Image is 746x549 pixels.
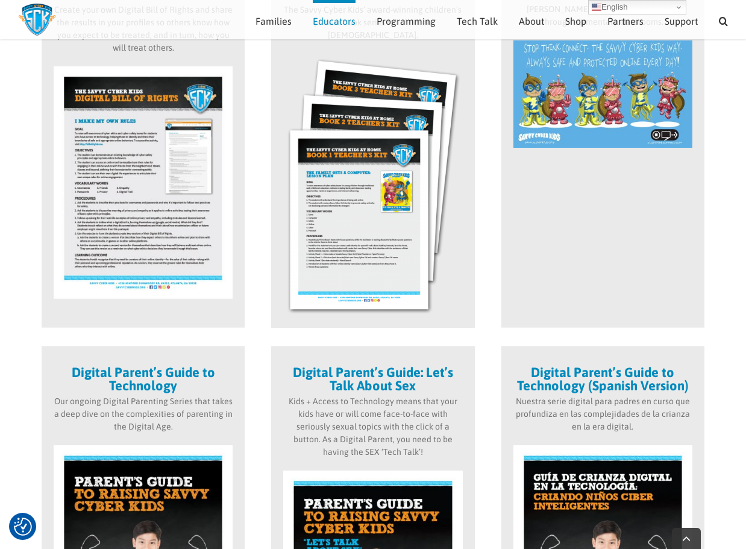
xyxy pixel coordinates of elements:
p: Our ongoing Digital Parenting Series that takes a deep dive on the complexities of parenting in t... [54,395,233,433]
strong: Digital Parent’s Guide to Technology (Spanish Version) [517,364,689,393]
img: teachers-kits [283,54,462,316]
span: Tech Talk [457,16,498,26]
span: Programming [377,16,436,26]
span: About [519,16,544,26]
span: Partners [607,16,644,26]
img: digital-bill-of-rights [54,66,233,299]
strong: Digital Parent’s Guide to Technology [72,364,215,393]
img: Savvy Cyber Kids Logo [18,3,56,36]
span: Families [255,16,292,26]
span: Educators [313,16,356,26]
span: Shop [565,16,586,26]
span: Support [665,16,698,26]
button: Consent Preferences [14,518,32,536]
img: en [592,2,601,12]
img: Revisit consent button [14,518,32,536]
strong: Digital Parent’s Guide: Let’s Talk About Sex [293,364,453,393]
p: Kids + Access to Technology means that your kids have or will come face-to-face with seriously se... [283,395,462,459]
img: StopThinkConnect-poster [513,40,692,148]
p: Nuestra serie digital para padres en curso que profundiza en las complejidades de la crianza en l... [513,395,692,433]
